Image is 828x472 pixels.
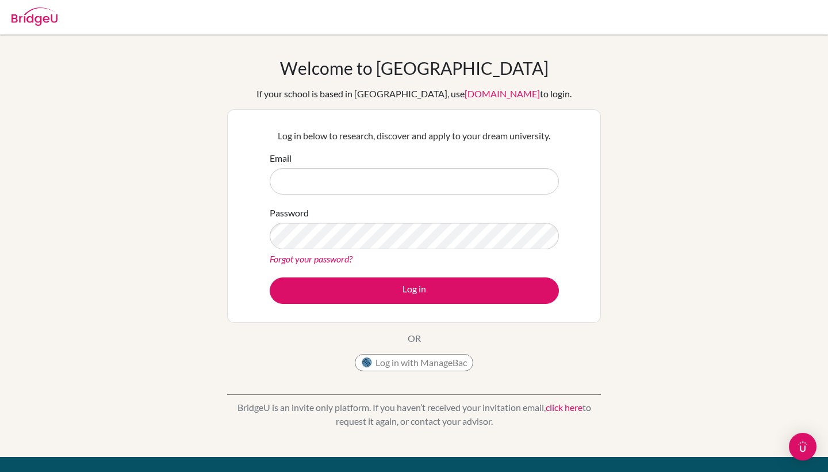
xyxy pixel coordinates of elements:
[270,277,559,304] button: Log in
[280,58,549,78] h1: Welcome to [GEOGRAPHIC_DATA]
[465,88,540,99] a: [DOMAIN_NAME]
[789,433,816,460] div: Open Intercom Messenger
[270,206,309,220] label: Password
[11,7,57,26] img: Bridge-U
[227,401,601,428] p: BridgeU is an invite only platform. If you haven’t received your invitation email, to request it ...
[270,253,352,264] a: Forgot your password?
[355,354,473,371] button: Log in with ManageBac
[270,129,559,143] p: Log in below to research, discover and apply to your dream university.
[546,402,582,413] a: click here
[408,332,421,345] p: OR
[256,87,572,101] div: If your school is based in [GEOGRAPHIC_DATA], use to login.
[270,151,292,165] label: Email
